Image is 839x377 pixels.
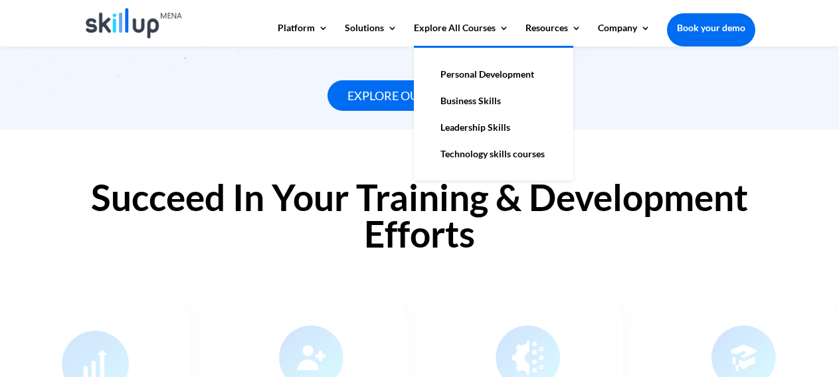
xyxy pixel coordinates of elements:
[327,80,512,112] a: Explore our platform
[84,179,755,259] h2: Succeed In Your Training & Development Efforts
[427,141,560,167] a: Technology skills courses
[345,23,397,46] a: Solutions
[278,23,328,46] a: Platform
[427,88,560,114] a: Business Skills
[427,61,560,88] a: Personal Development
[427,114,560,141] a: Leadership Skills
[525,23,581,46] a: Resources
[86,8,182,38] img: Skillup Mena
[773,313,839,377] iframe: Chat Widget
[414,23,509,46] a: Explore All Courses
[667,13,755,42] a: Book your demo
[598,23,650,46] a: Company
